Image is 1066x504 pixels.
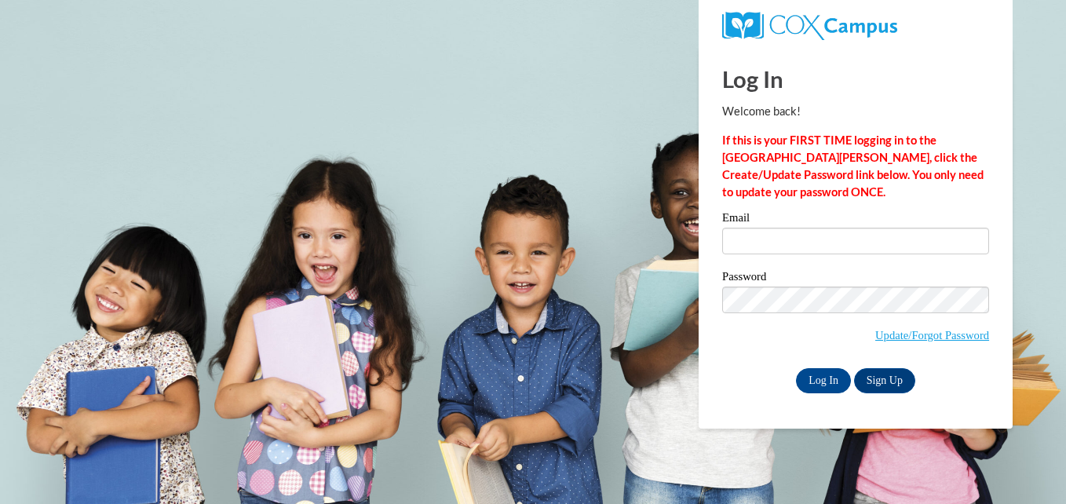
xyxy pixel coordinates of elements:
[722,271,989,287] label: Password
[875,329,989,341] a: Update/Forgot Password
[722,63,989,95] h1: Log In
[722,212,989,228] label: Email
[722,12,897,40] img: COX Campus
[796,368,851,393] input: Log In
[722,103,989,120] p: Welcome back!
[854,368,915,393] a: Sign Up
[722,18,897,31] a: COX Campus
[722,133,984,199] strong: If this is your FIRST TIME logging in to the [GEOGRAPHIC_DATA][PERSON_NAME], click the Create/Upd...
